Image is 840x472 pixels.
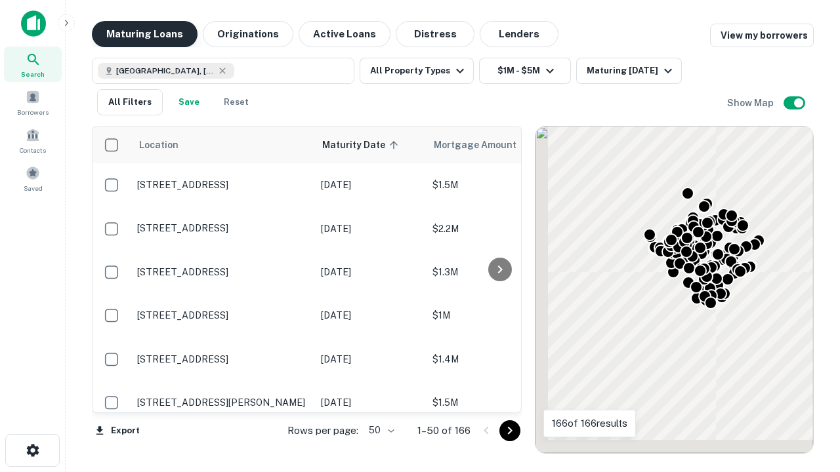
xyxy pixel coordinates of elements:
button: Maturing Loans [92,21,198,47]
p: [STREET_ADDRESS][PERSON_NAME] [137,397,308,408]
a: Search [4,47,62,82]
iframe: Chat Widget [774,367,840,430]
p: [DATE] [321,308,419,323]
p: 1–50 of 166 [417,423,471,439]
button: Reset [215,89,257,115]
h6: Show Map [727,96,776,110]
span: Saved [24,183,43,193]
p: [DATE] [321,178,419,192]
div: 0 0 [535,127,813,453]
span: Maturity Date [322,137,402,153]
p: $2.2M [432,222,564,236]
button: Originations [203,21,293,47]
button: Export [92,421,143,441]
div: 50 [364,421,396,440]
span: Borrowers [17,107,49,117]
th: Maturity Date [314,127,426,163]
a: View my borrowers [710,24,814,47]
div: Maturing [DATE] [587,63,676,79]
p: [STREET_ADDRESS] [137,222,308,234]
p: [STREET_ADDRESS] [137,309,308,321]
button: $1M - $5M [479,58,571,84]
button: Maturing [DATE] [576,58,682,84]
th: Mortgage Amount [426,127,570,163]
p: [STREET_ADDRESS] [137,353,308,365]
p: $1M [432,308,564,323]
span: Mortgage Amount [434,137,534,153]
button: Lenders [480,21,558,47]
button: Active Loans [299,21,390,47]
a: Saved [4,161,62,196]
p: $1.5M [432,395,564,410]
p: [STREET_ADDRESS] [137,266,308,278]
p: [STREET_ADDRESS] [137,179,308,191]
p: $1.3M [432,265,564,279]
button: All Property Types [360,58,474,84]
p: [DATE] [321,352,419,366]
a: Borrowers [4,85,62,120]
p: $1.5M [432,178,564,192]
p: [DATE] [321,265,419,279]
button: Distress [396,21,474,47]
span: [GEOGRAPHIC_DATA], [GEOGRAPHIC_DATA], [GEOGRAPHIC_DATA] [116,65,215,77]
button: Go to next page [499,420,520,441]
span: Search [21,69,45,79]
button: Save your search to get updates of matches that match your search criteria. [168,89,210,115]
span: Contacts [20,145,46,155]
p: [DATE] [321,222,419,236]
button: All Filters [97,89,163,115]
p: 166 of 166 results [552,416,627,431]
p: $1.4M [432,352,564,366]
span: Location [138,137,178,153]
button: [GEOGRAPHIC_DATA], [GEOGRAPHIC_DATA], [GEOGRAPHIC_DATA] [92,58,354,84]
th: Location [131,127,314,163]
img: capitalize-icon.png [21,10,46,37]
a: Contacts [4,123,62,158]
p: [DATE] [321,395,419,410]
p: Rows per page: [287,423,358,439]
